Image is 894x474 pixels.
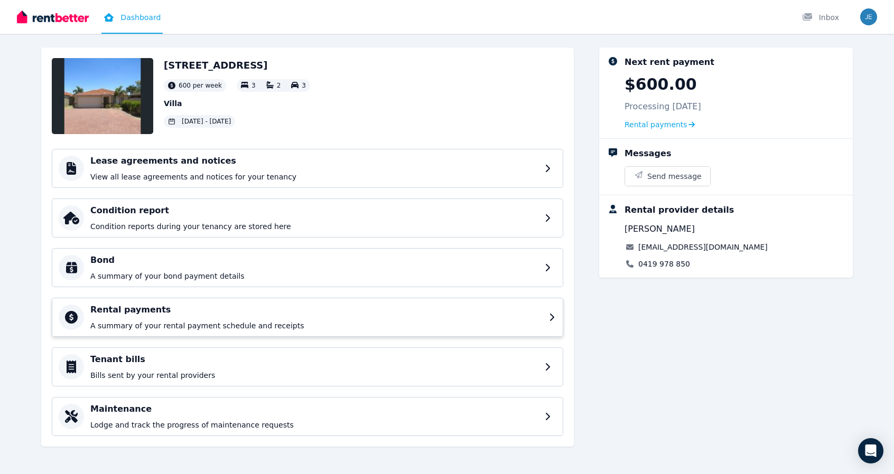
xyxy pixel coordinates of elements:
[17,9,89,25] img: RentBetter
[625,119,687,130] span: Rental payments
[858,438,883,463] div: Open Intercom Messenger
[90,254,538,267] h4: Bond
[90,304,543,316] h4: Rental payments
[52,58,153,134] img: Property Url
[90,155,538,167] h4: Lease agreements and notices
[182,117,231,126] span: [DATE] - [DATE]
[90,420,538,430] p: Lodge and track the progress of maintenance requests
[90,370,538,381] p: Bills sent by your rental providers
[277,82,281,89] span: 2
[625,223,695,235] span: [PERSON_NAME]
[90,320,543,331] p: A summary of your rental payment schedule and receipts
[647,171,702,182] span: Send message
[90,221,538,232] p: Condition reports during your tenancy are stored here
[164,98,310,109] p: Villa
[638,259,690,269] a: 0419 978 850
[638,242,768,252] a: [EMAIL_ADDRESS][DOMAIN_NAME]
[164,58,310,73] h2: [STREET_ADDRESS]
[625,56,714,69] div: Next rent payment
[802,12,839,23] div: Inbox
[90,271,538,281] p: A summary of your bond payment details
[90,353,538,366] h4: Tenant bills
[625,100,701,113] p: Processing [DATE]
[90,403,538,415] h4: Maintenance
[625,147,671,160] div: Messages
[625,75,697,94] p: $600.00
[90,172,538,182] p: View all lease agreements and notices for your tenancy
[860,8,877,25] img: Jelitta Raju
[252,82,256,89] span: 3
[90,204,538,217] h4: Condition report
[625,204,734,216] div: Rental provider details
[625,119,695,130] a: Rental payments
[302,82,306,89] span: 3
[179,81,222,90] span: 600 per week
[625,167,710,186] button: Send message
